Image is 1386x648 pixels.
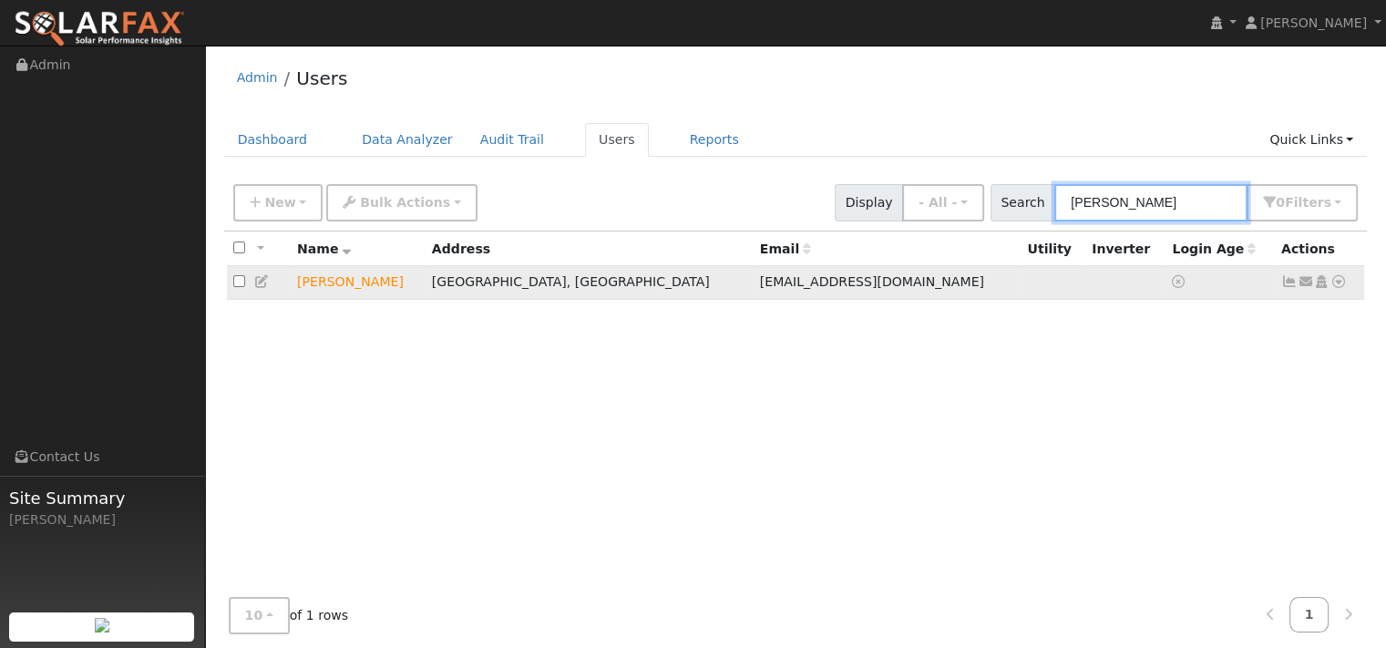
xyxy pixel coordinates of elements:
div: Utility [1027,240,1079,259]
img: SolarFax [14,10,185,48]
a: 1 [1289,597,1330,633]
a: barbbjf@aol.com [1298,273,1314,292]
div: Address [432,240,747,259]
img: retrieve [95,618,109,633]
span: Display [835,184,903,221]
button: 0Filters [1247,184,1358,221]
button: - All - [902,184,984,221]
span: 10 [245,608,263,622]
a: Dashboard [224,123,322,157]
span: New [264,195,295,210]
td: Lead [291,266,426,300]
a: Audit Trail [467,123,558,157]
a: Edit User [254,274,271,289]
a: Users [585,123,649,157]
a: Login As [1313,274,1330,289]
span: Site Summary [9,486,195,510]
a: Admin [237,70,278,85]
div: Actions [1281,240,1358,259]
td: [GEOGRAPHIC_DATA], [GEOGRAPHIC_DATA] [426,266,754,300]
button: 10 [229,597,290,634]
a: No login access [1172,274,1188,289]
input: Search [1054,184,1247,221]
span: Days since last login [1172,242,1256,256]
span: Name [297,242,351,256]
a: Reports [676,123,753,157]
a: Other actions [1330,273,1347,292]
div: [PERSON_NAME] [9,510,195,530]
a: Users [296,67,347,89]
span: of 1 rows [229,597,349,634]
span: Search [991,184,1055,221]
div: Inverter [1092,240,1159,259]
span: s [1323,195,1330,210]
span: [PERSON_NAME] [1260,15,1367,30]
a: Data Analyzer [348,123,467,157]
a: Not connected [1281,274,1298,289]
span: Bulk Actions [360,195,450,210]
button: New [233,184,323,221]
a: Quick Links [1256,123,1367,157]
span: Filter [1285,195,1331,210]
span: Email [760,242,811,256]
button: Bulk Actions [326,184,477,221]
span: [EMAIL_ADDRESS][DOMAIN_NAME] [760,274,984,289]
